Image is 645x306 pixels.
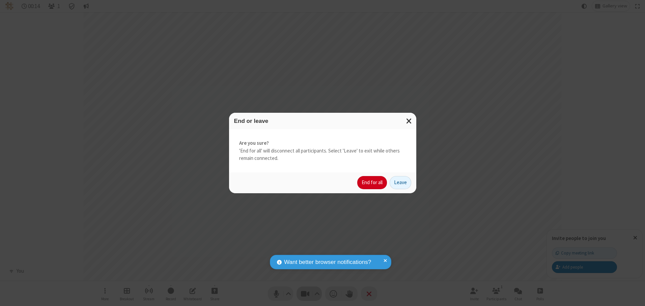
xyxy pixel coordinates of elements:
button: Leave [390,176,411,190]
div: 'End for all' will disconnect all participants. Select 'Leave' to exit while others remain connec... [229,129,416,172]
button: Close modal [402,113,416,129]
strong: Are you sure? [239,139,406,147]
h3: End or leave [234,118,411,124]
span: Want better browser notifications? [284,258,371,267]
button: End for all [357,176,387,190]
